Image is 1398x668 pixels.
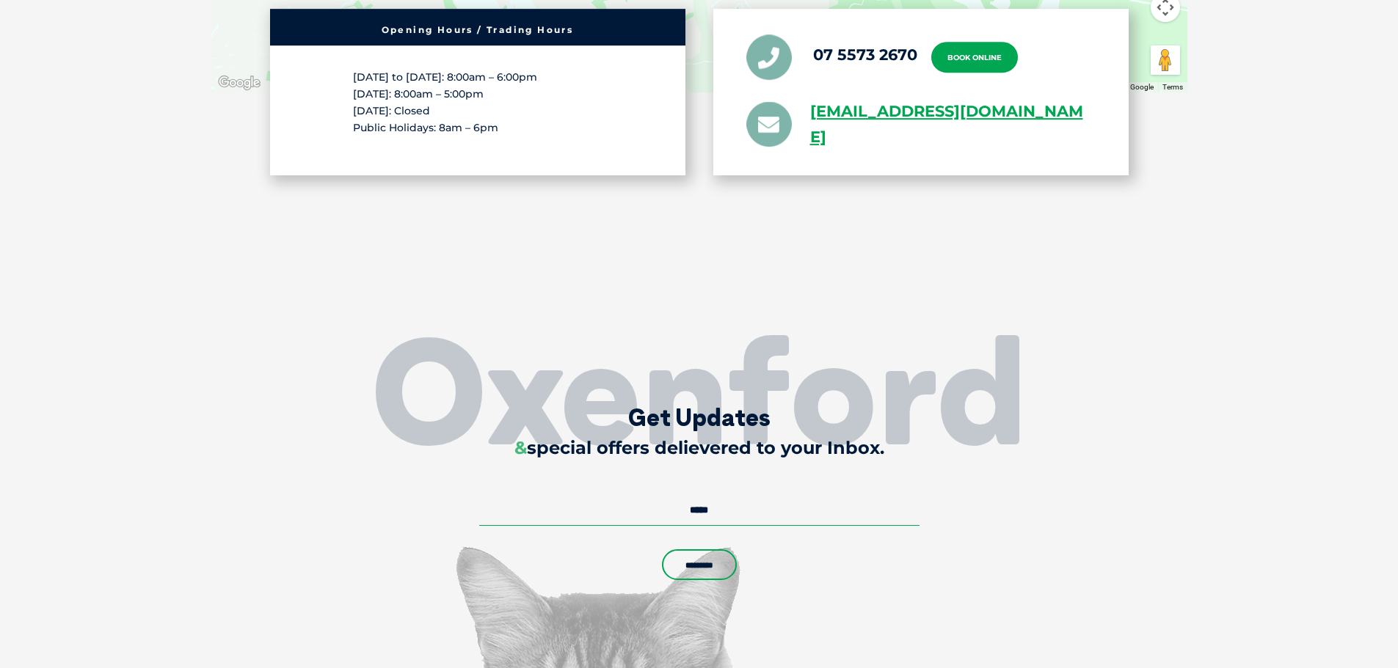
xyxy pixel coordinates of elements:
[277,26,678,34] h6: Opening Hours / Trading Hours
[931,42,1018,73] a: Book Online
[353,69,602,137] p: [DATE] to [DATE]: 8:00am – 6:00pm [DATE]: 8:00am – 5:00pm [DATE]: Closed Public Holidays: 8am – 6pm
[813,45,917,64] a: 07 5573 2670
[810,99,1096,150] a: [EMAIL_ADDRESS][DOMAIN_NAME]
